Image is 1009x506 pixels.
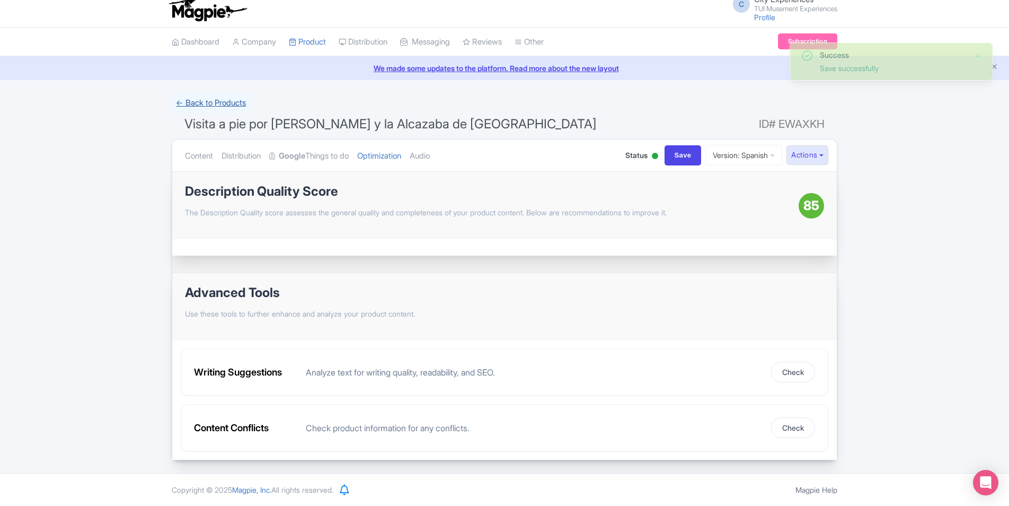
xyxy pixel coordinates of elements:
[185,185,799,198] h1: Description Quality Score
[185,308,415,319] p: Use these tools to further enhance and analyze your product content.
[279,150,305,162] strong: Google
[194,365,297,379] div: Writing Suggestions
[185,286,415,300] h1: Advanced Tools
[795,485,837,494] a: Magpie Help
[194,421,297,435] div: Content Conflicts
[232,485,271,494] span: Magpie, Inc.
[269,139,349,173] a: GoogleThings to do
[222,139,261,173] a: Distribution
[515,28,544,57] a: Other
[771,362,815,382] button: Check
[786,145,828,165] button: Actions
[754,13,775,22] a: Profile
[973,470,998,495] div: Open Intercom Messenger
[172,93,250,114] a: ← Back to Products
[665,145,702,165] input: Save
[357,139,401,173] a: Optimization
[463,28,502,57] a: Reviews
[306,422,763,434] div: Check product information for any conflicts.
[184,116,597,132] span: Visita a pie por [PERSON_NAME] y la Alcazaba de [GEOGRAPHIC_DATA]
[306,366,763,379] div: Analyze text for writing quality, readability, and SEO.
[400,28,450,57] a: Messaging
[803,196,819,215] span: 85
[705,145,782,165] a: Version: Spanish
[165,484,340,495] div: Copyright © 2025 All rights reserved.
[185,139,213,173] a: Content
[820,63,965,74] div: Save successfully
[759,114,825,135] span: ID# EWAXKH
[990,62,998,74] button: Close announcement
[771,417,815,438] button: Check
[6,63,1003,74] a: We made some updates to the platform. Read more about the new layout
[289,28,326,57] a: Product
[650,149,660,165] div: Active
[339,28,387,57] a: Distribution
[232,28,276,57] a: Company
[973,49,982,62] button: Close
[754,5,837,12] small: TUI Musement Experiences
[185,207,799,218] p: The Description Quality score assesses the general quality and completeness of your product conte...
[410,139,430,173] a: Audio
[172,28,219,57] a: Dashboard
[820,49,965,60] div: Success
[625,150,648,161] span: Status
[778,33,837,49] a: Subscription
